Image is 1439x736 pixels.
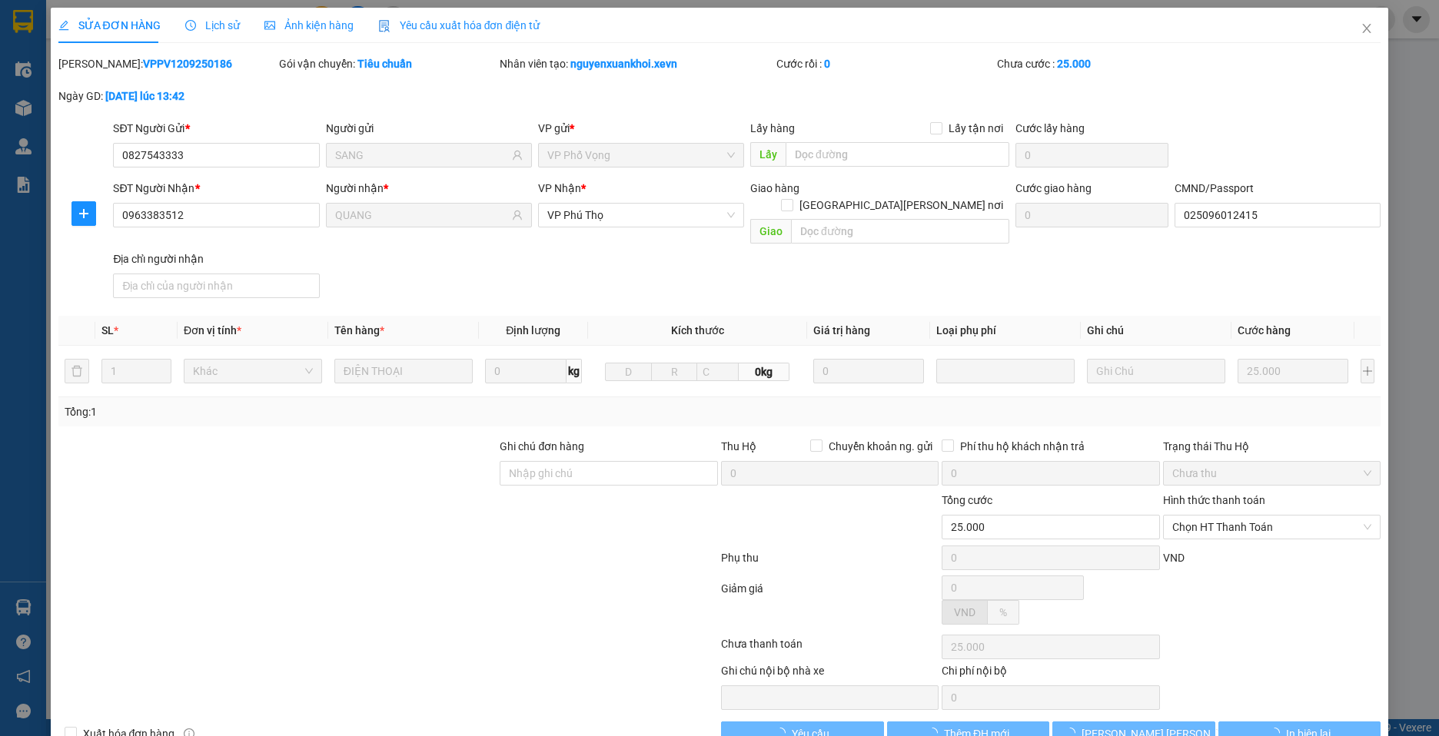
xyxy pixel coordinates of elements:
[696,363,738,381] input: C
[547,144,735,167] span: VP Phố Vọng
[721,440,756,453] span: Thu Hộ
[793,197,1009,214] span: [GEOGRAPHIC_DATA][PERSON_NAME] nơi
[824,58,830,70] b: 0
[538,120,744,137] div: VP gửi
[1087,359,1225,383] input: Ghi Chú
[65,403,556,420] div: Tổng: 1
[1081,316,1231,346] th: Ghi chú
[334,324,384,337] span: Tên hàng
[999,606,1007,618] span: %
[143,58,232,70] b: VPPV1209250186
[750,182,799,194] span: Giao hàng
[19,111,268,137] b: GỬI : VP [PERSON_NAME]
[500,461,717,486] input: Ghi chú đơn hàng
[813,324,870,337] span: Giá trị hàng
[750,219,791,244] span: Giao
[721,662,939,685] div: Ghi chú nội bộ nhà xe
[335,147,509,164] input: Tên người gửi
[954,606,975,618] span: VND
[19,19,96,96] img: logo.jpg
[750,142,786,167] span: Lấy
[942,662,1159,685] div: Chi phí nội bộ
[72,207,95,220] span: plus
[264,20,275,31] span: picture
[264,19,354,31] span: Ảnh kiện hàng
[750,122,795,134] span: Lấy hàng
[500,440,584,453] label: Ghi chú đơn hàng
[378,19,540,31] span: Yêu cầu xuất hóa đơn điện tử
[113,274,319,298] input: Địa chỉ của người nhận
[813,359,924,383] input: 0
[671,324,724,337] span: Kích thước
[739,363,790,381] span: 0kg
[776,55,994,72] div: Cước rồi :
[1163,552,1185,564] span: VND
[326,120,532,137] div: Người gửi
[334,359,473,383] input: VD: Bàn, Ghế
[942,494,992,506] span: Tổng cước
[58,88,276,104] div: Ngày GD:
[1361,359,1375,383] button: plus
[1172,462,1371,485] span: Chưa thu
[113,120,319,137] div: SĐT Người Gửi
[1015,143,1168,167] input: Cước lấy hàng
[71,201,96,226] button: plus
[538,182,581,194] span: VP Nhận
[184,324,241,337] span: Đơn vị tính
[547,204,735,227] span: VP Phú Thọ
[1015,182,1092,194] label: Cước giao hàng
[1238,324,1291,337] span: Cước hàng
[58,19,161,31] span: SỬA ĐƠN HÀNG
[193,360,313,383] span: Khác
[357,58,412,70] b: Tiêu chuẩn
[326,180,532,197] div: Người nhận
[719,580,940,632] div: Giảm giá
[786,142,1009,167] input: Dọc đường
[1057,58,1091,70] b: 25.000
[1361,22,1373,35] span: close
[1163,438,1381,455] div: Trạng thái Thu Hộ
[185,20,196,31] span: clock-circle
[719,549,940,576] div: Phụ thu
[378,20,390,32] img: icon
[1175,180,1381,197] div: CMND/Passport
[1345,8,1388,51] button: Close
[500,55,773,72] div: Nhân viên tạo:
[1238,359,1348,383] input: 0
[335,207,509,224] input: Tên người nhận
[105,90,184,102] b: [DATE] lúc 13:42
[113,250,319,267] div: Địa chỉ người nhận
[651,363,697,381] input: R
[570,58,677,70] b: nguyenxuankhoi.xevn
[506,324,560,337] span: Định lượng
[567,359,582,383] span: kg
[144,38,643,57] li: Số 10 ngõ 15 Ngọc Hồi, [PERSON_NAME], [GEOGRAPHIC_DATA]
[823,438,939,455] span: Chuyển khoản ng. gửi
[605,363,651,381] input: D
[113,180,319,197] div: SĐT Người Nhận
[942,120,1009,137] span: Lấy tận nơi
[185,19,240,31] span: Lịch sử
[791,219,1009,244] input: Dọc đường
[1015,122,1085,134] label: Cước lấy hàng
[1163,494,1265,506] label: Hình thức thanh toán
[144,57,643,76] li: Hotline: 19001155
[930,316,1081,346] th: Loại phụ phí
[279,55,497,72] div: Gói vận chuyển:
[719,635,940,662] div: Chưa thanh toán
[58,20,69,31] span: edit
[58,55,276,72] div: [PERSON_NAME]:
[65,359,89,383] button: delete
[1172,516,1371,539] span: Chọn HT Thanh Toán
[101,324,114,337] span: SL
[954,438,1091,455] span: Phí thu hộ khách nhận trả
[1015,203,1168,227] input: Cước giao hàng
[512,210,523,220] span: user
[997,55,1215,72] div: Chưa cước :
[512,150,523,161] span: user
